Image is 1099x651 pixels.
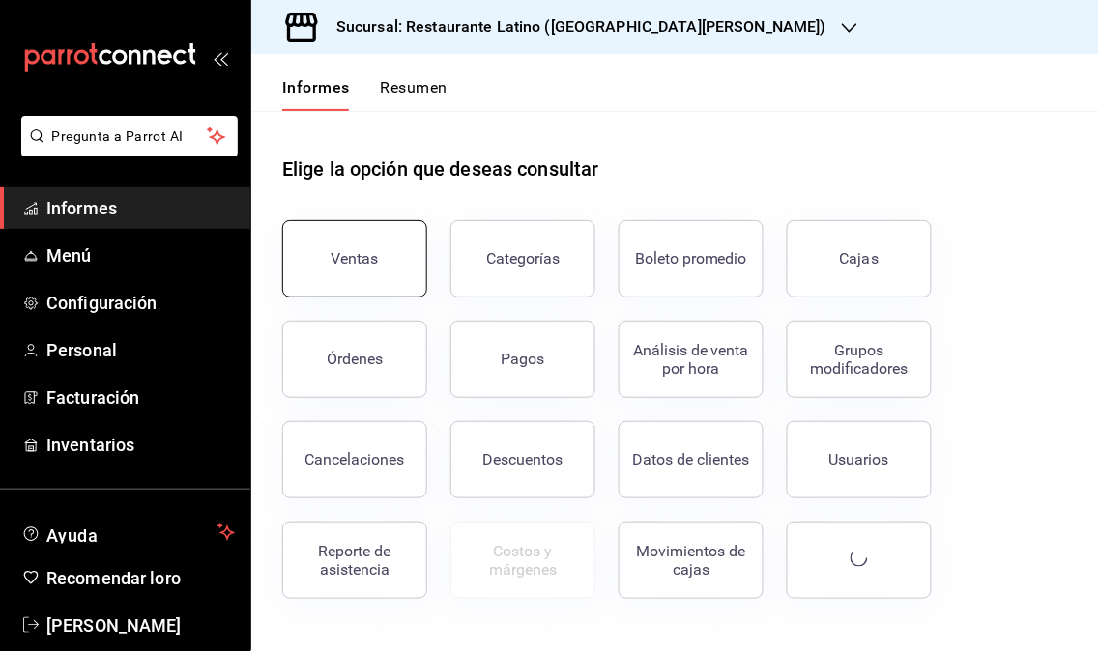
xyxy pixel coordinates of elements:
[21,116,238,156] button: Pregunta a Parrot AI
[282,421,427,498] button: Cancelaciones
[450,522,595,599] button: Contrata inventarios para ver este informe
[46,293,158,313] font: Configuración
[46,198,117,218] font: Informes
[811,341,909,378] font: Grupos modificadores
[633,341,749,378] font: Análisis de venta por hora
[46,525,99,546] font: Ayuda
[840,249,880,268] font: Cajas
[46,568,181,588] font: Recomendar loro
[332,249,379,268] font: Ventas
[450,421,595,498] button: Descuentos
[213,50,228,66] button: abrir_cajón_menú
[319,542,391,579] font: Reporte de asistencia
[282,157,599,181] font: Elige la opción que deseas consultar
[619,522,764,599] button: Movimientos de cajas
[787,421,932,498] button: Usuarios
[46,340,117,360] font: Personal
[619,220,764,297] button: Boleto promedio
[46,387,139,408] font: Facturación
[486,249,560,268] font: Categorías
[450,321,595,398] button: Pagos
[619,321,764,398] button: Análisis de venta por hora
[637,542,746,579] font: Movimientos de cajas
[450,220,595,297] button: Categorías
[619,421,764,498] button: Datos de clientes
[381,78,448,97] font: Resumen
[46,245,92,266] font: Menú
[282,522,427,599] button: Reporte de asistencia
[282,321,427,398] button: Órdenes
[52,128,184,144] font: Pregunta a Parrot AI
[502,350,545,368] font: Pagos
[327,350,383,368] font: Órdenes
[46,615,182,636] font: [PERSON_NAME]
[787,321,932,398] button: Grupos modificadores
[14,140,238,160] a: Pregunta a Parrot AI
[46,435,134,455] font: Inventarios
[633,450,750,468] font: Datos de clientes
[282,78,350,97] font: Informes
[635,249,747,268] font: Boleto promedio
[483,450,564,468] font: Descuentos
[829,450,889,468] font: Usuarios
[282,220,427,297] button: Ventas
[336,17,826,36] font: Sucursal: Restaurante Latino ([GEOGRAPHIC_DATA][PERSON_NAME])
[305,450,405,468] font: Cancelaciones
[282,77,448,111] div: pestañas de navegación
[489,542,557,579] font: Costos y márgenes
[787,220,932,297] a: Cajas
